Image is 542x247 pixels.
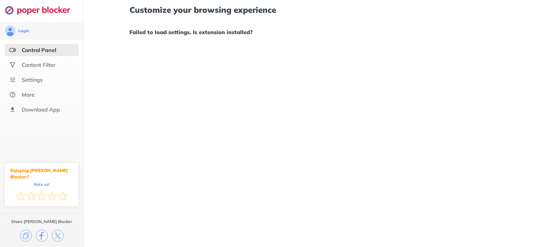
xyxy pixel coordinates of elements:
[9,47,16,53] img: features-selected.svg
[34,183,49,186] div: Rate us!
[22,61,56,68] div: Content Filter
[22,47,56,53] div: Control Panel
[18,28,29,33] div: Login
[22,91,35,98] div: More
[22,76,43,83] div: Settings
[10,167,73,180] div: Enjoying [PERSON_NAME] Blocker?
[9,106,16,113] img: download-app.svg
[9,76,16,83] img: settings.svg
[9,91,16,98] img: about.svg
[22,106,60,113] div: Download App
[129,28,496,36] h1: Failed to load settings. Is extension installed?
[11,219,72,224] div: Share [PERSON_NAME] Blocker
[36,230,48,242] img: facebook.svg
[52,230,64,242] img: x.svg
[129,5,496,14] h1: Customize your browsing experience
[9,61,16,68] img: social.svg
[5,5,78,15] img: logo-webpage.svg
[20,230,32,242] img: copy.svg
[5,25,16,36] img: avatar.svg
